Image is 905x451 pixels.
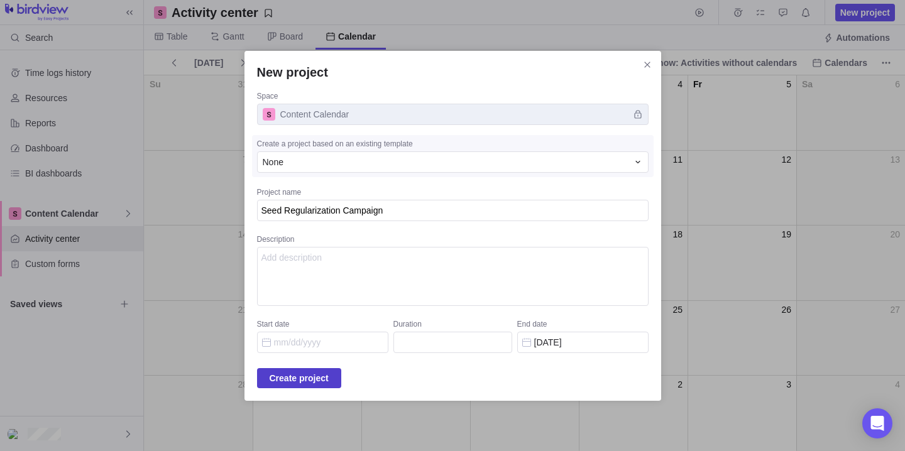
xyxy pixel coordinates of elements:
[393,332,512,353] input: Duration
[257,91,649,104] div: Space
[257,187,649,200] div: Project name
[263,156,283,168] span: None
[517,319,649,332] div: End date
[393,319,512,332] div: Duration
[244,51,661,401] div: New project
[257,247,649,306] textarea: Description
[862,408,892,438] div: Open Intercom Messenger
[257,368,341,388] span: Create project
[257,319,388,332] div: Start date
[257,332,388,353] input: Start date
[270,371,329,386] span: Create project
[639,56,656,73] span: Close
[257,200,649,221] textarea: Project name
[257,63,649,81] h2: New project
[257,234,649,247] div: Description
[517,332,649,353] input: End date
[257,139,649,151] div: Create a project based on an existing template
